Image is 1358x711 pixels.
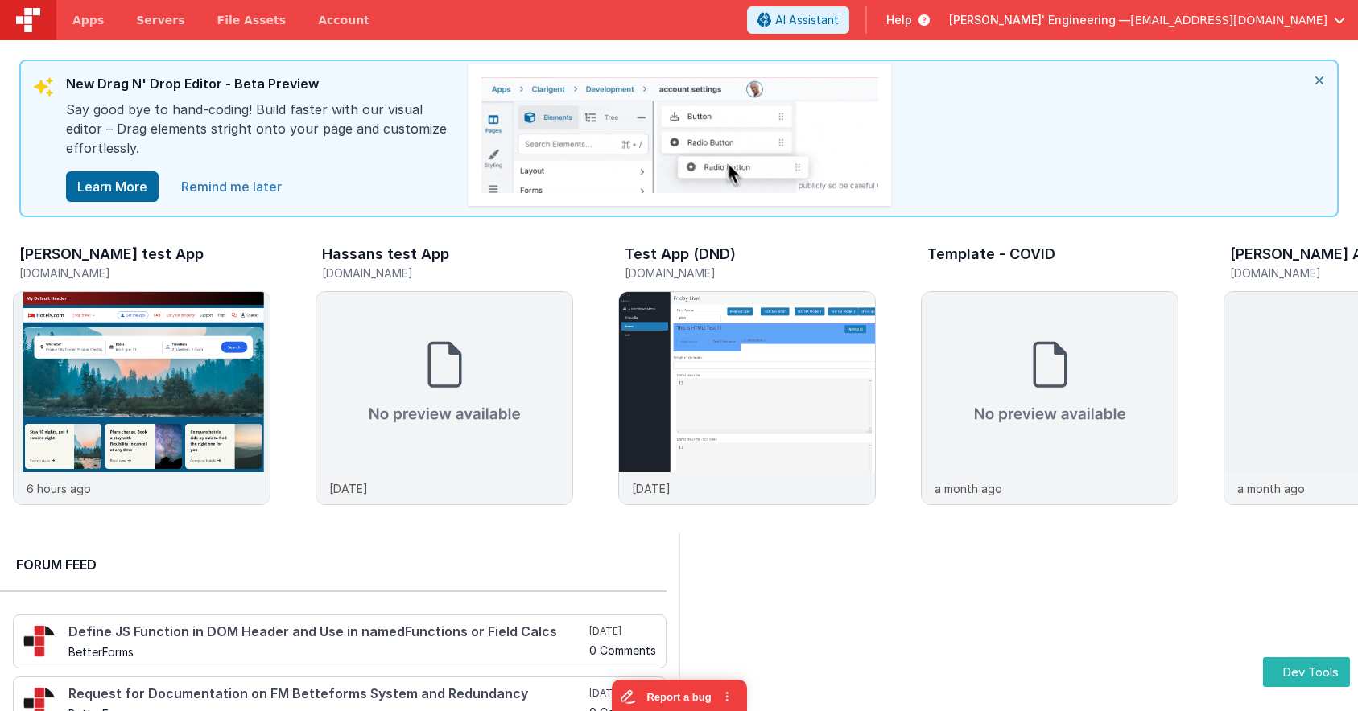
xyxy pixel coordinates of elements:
span: [PERSON_NAME]' Engineering — [949,12,1130,28]
div: New Drag N' Drop Editor - Beta Preview [66,74,452,100]
h3: Hassans test App [322,246,449,262]
button: [PERSON_NAME]' Engineering — [EMAIL_ADDRESS][DOMAIN_NAME] [949,12,1345,28]
span: AI Assistant [775,12,839,28]
span: Apps [72,12,104,28]
span: Servers [136,12,184,28]
span: File Assets [217,12,287,28]
button: AI Assistant [747,6,849,34]
h3: Test App (DND) [625,246,736,262]
p: a month ago [935,480,1002,497]
div: Say good bye to hand-coding! Build faster with our visual editor – Drag elements stright onto you... [66,100,452,171]
h5: [DATE] [589,687,656,700]
h5: BetterForms [68,646,586,658]
a: close [171,171,291,203]
h5: 0 Comments [589,644,656,656]
h5: [DOMAIN_NAME] [625,267,876,279]
h3: [PERSON_NAME] test App [19,246,204,262]
h4: Request for Documentation on FM Betteforms System and Redundancy [68,687,586,701]
h5: [DOMAIN_NAME] [19,267,270,279]
button: Learn More [66,171,159,202]
span: Help [886,12,912,28]
button: Dev Tools [1263,657,1350,687]
i: close [1302,61,1337,100]
h5: [DATE] [589,625,656,638]
p: [DATE] [632,480,671,497]
a: Define JS Function in DOM Header and Use in namedFunctions or Field Calcs BetterForms [DATE] 0 Co... [13,614,667,668]
p: a month ago [1237,480,1305,497]
p: [DATE] [329,480,368,497]
h4: Define JS Function in DOM Header and Use in namedFunctions or Field Calcs [68,625,586,639]
img: 295_2.png [23,625,56,657]
h3: Template - COVID [927,246,1055,262]
h5: [DOMAIN_NAME] [322,267,573,279]
h2: Forum Feed [16,555,650,574]
span: [EMAIL_ADDRESS][DOMAIN_NAME] [1130,12,1327,28]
